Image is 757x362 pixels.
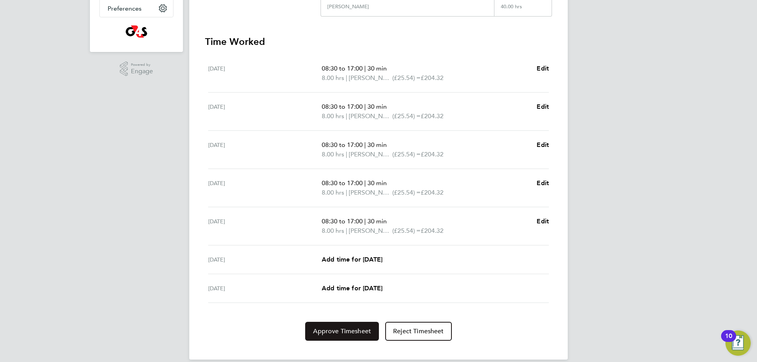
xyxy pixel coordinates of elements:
[421,189,444,196] span: £204.32
[725,336,732,346] div: 10
[537,141,549,149] span: Edit
[131,68,153,75] span: Engage
[537,178,549,188] a: Edit
[364,141,366,149] span: |
[537,179,549,187] span: Edit
[346,227,347,234] span: |
[367,103,387,110] span: 30 min
[537,64,549,73] a: Edit
[421,74,444,82] span: £204.32
[322,284,382,292] span: Add time for [DATE]
[208,217,322,236] div: [DATE]
[346,189,347,196] span: |
[322,179,363,187] span: 08:30 to 17:00
[349,111,392,121] span: [PERSON_NAME]
[346,150,347,158] span: |
[392,74,421,82] span: (£25.54) =
[367,217,387,225] span: 30 min
[322,284,382,293] a: Add time for [DATE]
[131,61,153,68] span: Powered by
[208,284,322,293] div: [DATE]
[125,25,147,38] img: g4s6-logo-retina.png
[305,322,379,341] button: Approve Timesheet
[349,150,392,159] span: [PERSON_NAME]
[385,322,452,341] button: Reject Timesheet
[322,227,344,234] span: 8.00 hrs
[208,140,322,159] div: [DATE]
[725,330,751,356] button: Open Resource Center, 10 new notifications
[322,150,344,158] span: 8.00 hrs
[364,179,366,187] span: |
[421,227,444,234] span: £204.32
[120,61,153,76] a: Powered byEngage
[322,103,363,110] span: 08:30 to 17:00
[208,178,322,197] div: [DATE]
[537,102,549,111] a: Edit
[322,256,382,263] span: Add time for [DATE]
[537,217,549,225] span: Edit
[392,150,421,158] span: (£25.54) =
[322,217,363,225] span: 08:30 to 17:00
[349,226,392,236] span: [PERSON_NAME]
[108,5,142,12] span: Preferences
[208,102,322,121] div: [DATE]
[537,103,549,110] span: Edit
[537,140,549,150] a: Edit
[322,141,363,149] span: 08:30 to 17:00
[322,112,344,120] span: 8.00 hrs
[313,327,371,335] span: Approve Timesheet
[208,255,322,264] div: [DATE]
[392,189,421,196] span: (£25.54) =
[367,65,387,72] span: 30 min
[349,73,392,83] span: [PERSON_NAME]
[537,65,549,72] span: Edit
[393,327,444,335] span: Reject Timesheet
[392,112,421,120] span: (£25.54) =
[364,65,366,72] span: |
[421,112,444,120] span: £204.32
[367,141,387,149] span: 30 min
[367,179,387,187] span: 30 min
[99,25,173,38] a: Go to home page
[327,4,369,10] div: [PERSON_NAME]
[205,35,552,48] h3: Time Worked
[349,188,392,197] span: [PERSON_NAME]
[392,227,421,234] span: (£25.54) =
[322,65,363,72] span: 08:30 to 17:00
[364,103,366,110] span: |
[364,217,366,225] span: |
[346,112,347,120] span: |
[322,189,344,196] span: 8.00 hrs
[537,217,549,226] a: Edit
[346,74,347,82] span: |
[494,4,552,16] div: 40.00 hrs
[421,150,444,158] span: £204.32
[322,74,344,82] span: 8.00 hrs
[322,255,382,264] a: Add time for [DATE]
[208,64,322,83] div: [DATE]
